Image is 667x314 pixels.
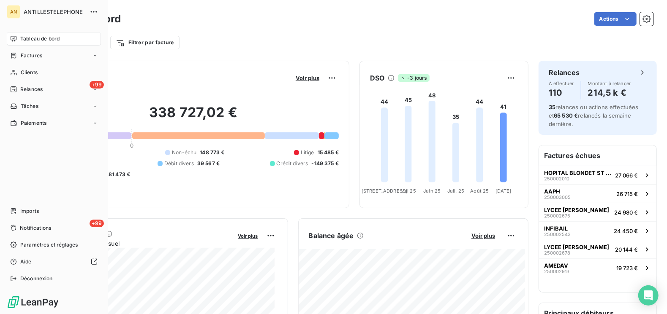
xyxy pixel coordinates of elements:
span: LYCEE [PERSON_NAME] [544,207,609,213]
button: Voir plus [293,74,322,82]
span: 250002678 [544,250,570,255]
span: Clients [21,69,38,76]
span: Voir plus [471,232,495,239]
span: 15 485 € [318,149,339,156]
span: Montant à relancer [588,81,631,86]
span: 250003005 [544,195,571,200]
span: 24 450 € [614,228,638,234]
span: 65 530 € [554,112,578,119]
button: Actions [594,12,637,26]
div: AN [7,5,20,19]
tspan: [STREET_ADDRESS] [362,188,407,194]
span: Voir plus [238,233,258,239]
span: +99 [90,220,104,227]
span: relances ou actions effectuées et relancés la semaine dernière. [549,104,639,127]
tspan: Juil. 25 [447,188,464,194]
span: -149 375 € [312,160,339,167]
span: AMEDAV [544,262,568,269]
span: 19 723 € [616,265,638,271]
span: -3 jours [398,74,429,82]
span: 24 980 € [614,209,638,216]
span: 250002010 [544,176,569,181]
tspan: Juin 25 [423,188,441,194]
span: Aide [20,258,32,266]
span: AAPH [544,188,560,195]
button: Filtrer par facture [110,36,180,49]
img: Logo LeanPay [7,295,59,309]
button: Voir plus [469,232,498,239]
h6: Factures échues [539,145,656,166]
button: LYCEE [PERSON_NAME]25000267820 144 € [539,240,656,258]
span: Déconnexion [20,275,53,282]
span: Non-échu [172,149,196,156]
button: Voir plus [236,232,261,239]
div: Open Intercom Messenger [638,285,659,306]
span: HOPITAL BLONDET ST JOSEPH [544,169,612,176]
a: Aide [7,255,101,268]
span: Voir plus [296,75,319,81]
button: LYCEE [PERSON_NAME]25000267524 980 € [539,203,656,221]
tspan: [DATE] [495,188,512,194]
span: Crédit divers [277,160,308,167]
button: AAPH25000300526 715 € [539,184,656,203]
span: À effectuer [549,81,574,86]
span: Litige [301,149,314,156]
span: -81 473 € [106,171,130,178]
button: HOPITAL BLONDET ST JOSEPH25000201027 066 € [539,166,656,184]
h6: Balance âgée [309,231,354,241]
tspan: Août 25 [470,188,489,194]
span: 35 [549,104,555,110]
span: 250002675 [544,213,570,218]
h6: Relances [549,67,580,78]
span: Imports [20,207,39,215]
span: 250002543 [544,232,571,237]
span: Tâches [21,102,38,110]
span: 20 144 € [615,246,638,253]
span: LYCEE [PERSON_NAME] [544,244,609,250]
span: +99 [90,81,104,89]
span: 250002913 [544,269,569,274]
span: 39 567 € [197,160,220,167]
span: 27 066 € [615,172,638,179]
span: 0 [130,142,133,149]
h4: 110 [549,86,574,99]
span: 26 715 € [616,191,638,197]
span: Chiffre d'affaires mensuel [48,239,232,248]
span: Relances [20,86,43,93]
button: AMEDAV25000291319 723 € [539,258,656,277]
span: 148 773 € [200,149,224,156]
span: Débit divers [164,160,194,167]
span: Tableau de bord [20,35,60,43]
span: Notifications [20,224,51,232]
span: Factures [21,52,42,59]
span: ANTILLESTELEPHONE [24,8,84,15]
h6: DSO [370,73,384,83]
button: INFIBAIL25000254324 450 € [539,221,656,240]
h4: 214,5 k € [588,86,631,99]
h2: 338 727,02 € [48,104,339,129]
span: Paramètres et réglages [20,241,78,249]
tspan: Mai 25 [400,188,416,194]
span: Paiements [21,119,46,127]
span: INFIBAIL [544,225,568,232]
